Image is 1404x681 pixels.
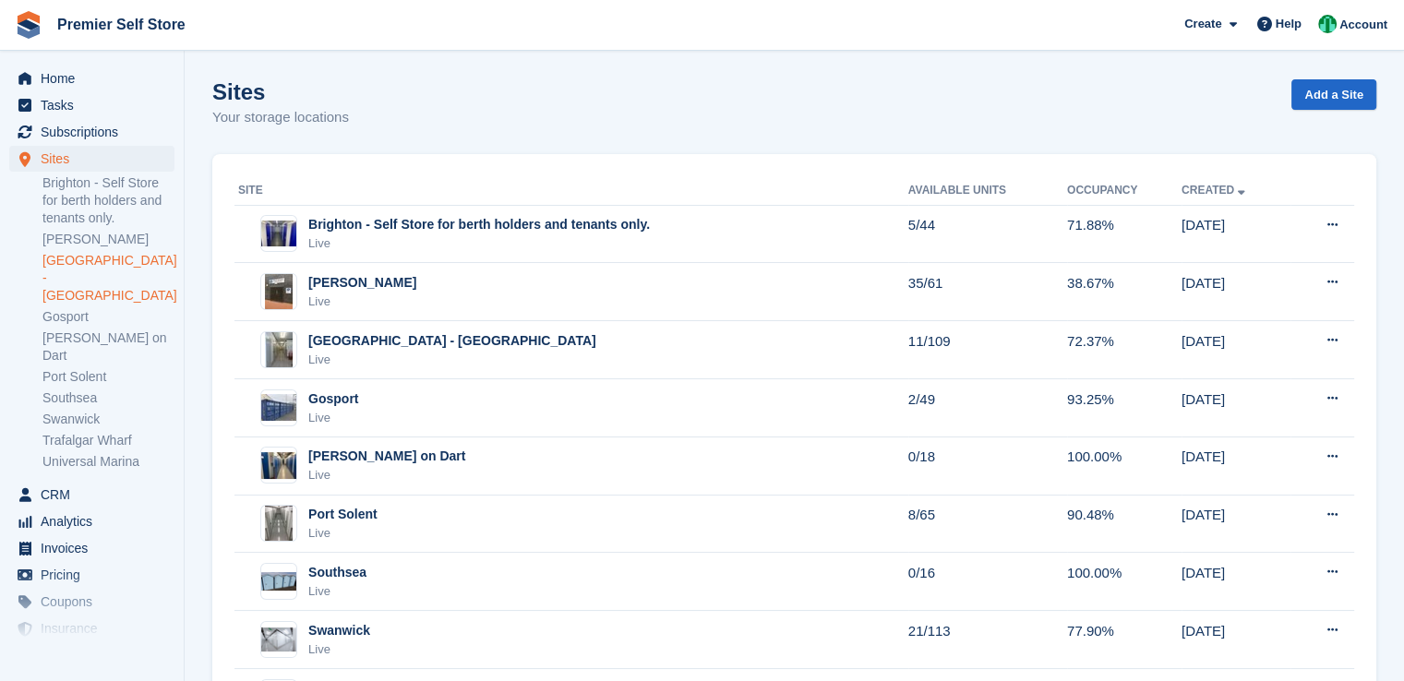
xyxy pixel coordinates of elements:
[1182,436,1291,495] td: [DATE]
[41,562,151,588] span: Pricing
[9,119,174,145] a: menu
[908,495,1067,553] td: 8/65
[42,368,174,386] a: Port Solent
[41,482,151,508] span: CRM
[308,621,370,640] div: Swanwick
[42,174,174,227] a: Brighton - Self Store for berth holders and tenants only.
[1067,321,1182,379] td: 72.37%
[308,273,416,293] div: [PERSON_NAME]
[308,234,650,253] div: Live
[308,640,370,659] div: Live
[308,331,596,351] div: [GEOGRAPHIC_DATA] - [GEOGRAPHIC_DATA]
[42,453,174,471] a: Universal Marina
[9,66,174,91] a: menu
[908,205,1067,263] td: 5/44
[265,505,293,542] img: Image of Port Solent site
[42,308,174,326] a: Gosport
[1182,553,1291,611] td: [DATE]
[42,389,174,407] a: Southsea
[308,505,378,524] div: Port Solent
[41,615,151,641] span: Insurance
[308,351,596,369] div: Live
[9,589,174,615] a: menu
[1067,495,1182,553] td: 90.48%
[42,329,174,364] a: [PERSON_NAME] on Dart
[1067,553,1182,611] td: 100.00%
[308,447,465,466] div: [PERSON_NAME] on Dart
[41,508,151,534] span: Analytics
[50,9,193,40] a: Premier Self Store
[9,508,174,534] a: menu
[41,66,151,91] span: Home
[1182,205,1291,263] td: [DATE]
[15,11,42,39] img: stora-icon-8386f47178a22dfd0bd8f6a31ec36ba5ce8667c1dd55bd0f319d3a0aa187defe.svg
[908,553,1067,611] td: 0/16
[42,411,174,428] a: Swanwick
[9,535,174,561] a: menu
[1276,15,1302,33] span: Help
[234,176,908,206] th: Site
[1318,15,1337,33] img: Peter Pring
[9,615,174,641] a: menu
[308,524,378,543] div: Live
[41,119,151,145] span: Subscriptions
[308,582,366,601] div: Live
[308,409,358,427] div: Live
[261,221,296,247] img: Image of Brighton - Self Store for berth holders and tenants only. site
[908,379,1067,437] td: 2/49
[261,572,296,591] img: Image of Southsea site
[42,231,174,248] a: [PERSON_NAME]
[308,215,650,234] div: Brighton - Self Store for berth holders and tenants only.
[308,563,366,582] div: Southsea
[265,331,293,368] img: Image of Eastbourne - Sovereign Harbour site
[41,92,151,118] span: Tasks
[308,389,358,409] div: Gosport
[1339,16,1387,34] span: Account
[908,321,1067,379] td: 11/109
[908,176,1067,206] th: Available Units
[908,611,1067,669] td: 21/113
[212,79,349,104] h1: Sites
[1182,263,1291,321] td: [DATE]
[1184,15,1221,33] span: Create
[9,92,174,118] a: menu
[1182,495,1291,553] td: [DATE]
[1067,379,1182,437] td: 93.25%
[1067,611,1182,669] td: 77.90%
[261,452,296,479] img: Image of Noss on Dart site
[1182,611,1291,669] td: [DATE]
[9,562,174,588] a: menu
[1067,436,1182,495] td: 100.00%
[9,482,174,508] a: menu
[1067,263,1182,321] td: 38.67%
[308,466,465,484] div: Live
[908,263,1067,321] td: 35/61
[41,146,151,172] span: Sites
[908,436,1067,495] td: 0/18
[265,273,293,310] img: Image of Chichester Marina site
[42,432,174,449] a: Trafalgar Wharf
[261,394,296,421] img: Image of Gosport site
[42,252,174,305] a: [GEOGRAPHIC_DATA] - [GEOGRAPHIC_DATA]
[212,107,349,128] p: Your storage locations
[1291,79,1376,110] a: Add a Site
[308,293,416,311] div: Live
[1182,184,1249,197] a: Created
[1182,321,1291,379] td: [DATE]
[261,627,296,651] img: Image of Swanwick site
[41,535,151,561] span: Invoices
[9,146,174,172] a: menu
[1067,205,1182,263] td: 71.88%
[1067,176,1182,206] th: Occupancy
[41,589,151,615] span: Coupons
[1182,379,1291,437] td: [DATE]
